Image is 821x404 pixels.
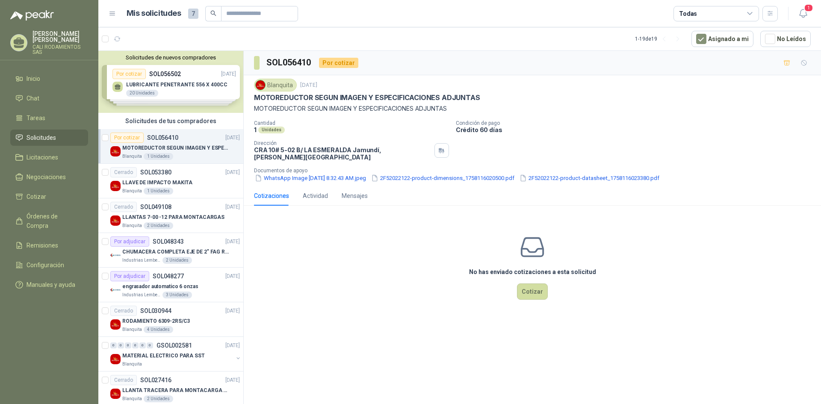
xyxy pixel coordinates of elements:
[144,222,173,229] div: 2 Unidades
[110,181,121,191] img: Company Logo
[98,302,243,337] a: CerradoSOL030944[DATE] Company LogoRODAMIENTO 6309-2RS/C3Blanquita4 Unidades
[254,146,431,161] p: CRA 10# 5-02 B/ LA ESMERALDA Jamundí , [PERSON_NAME][GEOGRAPHIC_DATA]
[110,167,137,177] div: Cerrado
[162,292,192,298] div: 3 Unidades
[256,80,265,90] img: Company Logo
[258,127,285,133] div: Unidades
[122,395,142,402] p: Blanquita
[110,133,144,143] div: Por cotizar
[27,94,39,103] span: Chat
[153,273,184,279] p: SOL048277
[254,120,449,126] p: Cantidad
[110,271,149,281] div: Por adjudicar
[517,283,548,300] button: Cotizar
[10,130,88,146] a: Solicitudes
[10,90,88,106] a: Chat
[27,241,58,250] span: Remisiones
[144,395,173,402] div: 2 Unidades
[27,133,56,142] span: Solicitudes
[210,10,216,16] span: search
[10,257,88,273] a: Configuración
[795,6,811,21] button: 1
[32,31,88,43] p: [PERSON_NAME] [PERSON_NAME]
[98,164,243,198] a: CerradoSOL053380[DATE] Company LogoLLAVE DE IMPACTO MAKITABlanquita1 Unidades
[122,386,229,395] p: LLANTA TRACERA PARA MONTACARGA NISSAN REF: 6.00-9
[140,204,171,210] p: SOL049108
[110,146,121,156] img: Company Logo
[122,153,142,160] p: Blanquita
[27,260,64,270] span: Configuración
[519,174,660,183] button: 2F52022122-product-datasheet_1758116023380.pdf
[760,31,811,47] button: No Leídos
[225,272,240,280] p: [DATE]
[98,129,243,164] a: Por cotizarSOL056410[DATE] Company LogoMOTOREDUCTOR SEGUN IMAGEN Y ESPECIFICACIONES ADJUNTASBlanq...
[110,202,137,212] div: Cerrado
[254,168,818,174] p: Documentos de apoyo
[225,376,240,384] p: [DATE]
[122,213,224,221] p: LLANTAS 7-00 -12 PARA MONTACARGAS
[319,58,358,68] div: Por cotizar
[110,354,121,364] img: Company Logo
[27,280,75,289] span: Manuales y ayuda
[300,81,317,89] p: [DATE]
[140,308,171,314] p: SOL030944
[254,140,431,146] p: Dirección
[139,342,146,348] div: 0
[122,179,192,187] p: LLAVE DE IMPACTO MAKITA
[456,126,818,133] p: Crédito 60 días
[102,54,240,61] button: Solicitudes de nuevos compradores
[27,192,46,201] span: Cotizar
[10,110,88,126] a: Tareas
[110,236,149,247] div: Por adjudicar
[144,326,173,333] div: 4 Unidades
[27,74,40,83] span: Inicio
[110,306,137,316] div: Cerrado
[110,389,121,399] img: Company Logo
[225,168,240,177] p: [DATE]
[122,248,229,256] p: CHUMACERA COMPLETA EJE DE 2" FAG REF: UCF211-32
[122,361,142,368] p: Blanquita
[140,377,171,383] p: SOL027416
[122,292,161,298] p: Industrias Lember S.A
[266,56,312,69] h3: SOL056410
[127,7,181,20] h1: Mis solicitudes
[10,189,88,205] a: Cotizar
[98,233,243,268] a: Por adjudicarSOL048343[DATE] Company LogoCHUMACERA COMPLETA EJE DE 2" FAG REF: UCF211-32Industria...
[303,191,328,201] div: Actividad
[144,153,173,160] div: 1 Unidades
[10,277,88,293] a: Manuales y ayuda
[254,126,257,133] p: 1
[98,51,243,113] div: Solicitudes de nuevos compradoresPor cotizarSOL056502[DATE] LUBRICANTE PENETRANTE 556 X 400CC20 U...
[225,203,240,211] p: [DATE]
[27,113,45,123] span: Tareas
[110,250,121,260] img: Company Logo
[27,212,80,230] span: Órdenes de Compra
[122,317,190,325] p: RODAMIENTO 6309-2RS/C3
[118,342,124,348] div: 0
[10,149,88,165] a: Licitaciones
[122,188,142,195] p: Blanquita
[691,31,753,47] button: Asignado a mi
[157,342,192,348] p: GSOL002581
[370,174,515,183] button: 2F52022122-product-dimensions_1758116020500.pdf
[188,9,198,19] span: 7
[110,285,121,295] img: Company Logo
[140,169,171,175] p: SOL053380
[254,104,811,113] p: MOTOREDUCTOR SEGUN IMAGEN Y ESPECIFICACIONES ADJUNTAS
[132,342,139,348] div: 0
[122,257,161,264] p: Industrias Lember S.A
[110,319,121,330] img: Company Logo
[225,134,240,142] p: [DATE]
[98,268,243,302] a: Por adjudicarSOL048277[DATE] Company Logoengrasador automatico 6 onzasIndustrias Lember S.A3 Unid...
[122,144,229,152] p: MOTOREDUCTOR SEGUN IMAGEN Y ESPECIFICACIONES ADJUNTAS
[153,239,184,245] p: SOL048343
[469,267,596,277] h3: No has enviado cotizaciones a esta solicitud
[144,188,173,195] div: 1 Unidades
[125,342,131,348] div: 0
[110,340,242,368] a: 0 0 0 0 0 0 GSOL002581[DATE] Company LogoMATERIAL ELECTRICO PARA SSTBlanquita
[10,208,88,234] a: Órdenes de Compra
[10,71,88,87] a: Inicio
[162,257,192,264] div: 2 Unidades
[122,222,142,229] p: Blanquita
[635,32,685,46] div: 1 - 19 de 19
